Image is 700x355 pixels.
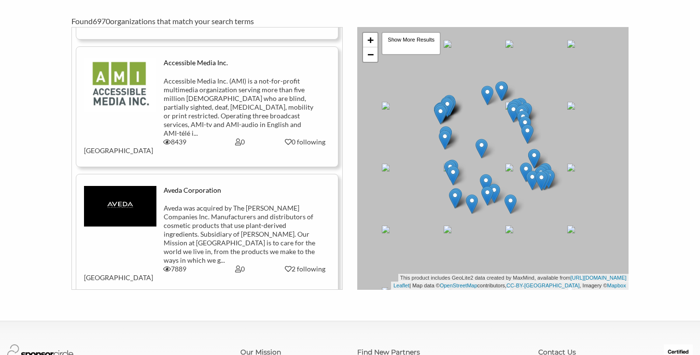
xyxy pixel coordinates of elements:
[77,265,142,282] div: [GEOGRAPHIC_DATA]
[207,138,272,146] div: 0
[280,265,330,273] div: 2 following
[164,204,316,265] div: Aveda was acquired by The [PERSON_NAME] Companies Inc. Manufacturers and distributors of cosmetic...
[506,283,579,288] a: CC-BY-[GEOGRAPHIC_DATA]
[93,16,110,26] span: 6970
[381,32,441,55] div: Show More Results
[363,47,378,62] a: Zoom out
[398,274,629,282] div: This product includes GeoLite2 data created by MaxMind, available from
[84,186,156,227] img: elkyn15iae5qq8vaclu1
[391,282,629,290] div: | Map data © contributors, , Imagery ©
[77,138,142,155] div: [GEOGRAPHIC_DATA]
[84,58,330,155] a: Accessible Media Inc. Accessible Media Inc. (AMI) is a not-for-profit multimedia organization ser...
[164,77,316,138] div: Accessible Media Inc. (AMI) is a not-for-profit multimedia organization serving more than five mi...
[363,33,378,47] a: Zoom in
[164,186,316,195] div: Aveda Corporation
[207,265,272,273] div: 0
[84,58,156,112] img: czf03uoqmll8n8ic0zeg
[440,283,477,288] a: OpenStreetMap
[142,138,207,146] div: 8439
[84,186,330,282] a: Aveda Corporation Aveda was acquired by The [PERSON_NAME] Companies Inc. Manufacturers and distri...
[280,138,330,146] div: 0 following
[571,275,627,281] a: [URL][DOMAIN_NAME]
[607,283,626,288] a: Mapbox
[71,15,628,27] div: Found organizations that match your search terms
[393,283,409,288] a: Leaflet
[164,58,316,67] div: Accessible Media Inc.
[142,265,207,273] div: 7889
